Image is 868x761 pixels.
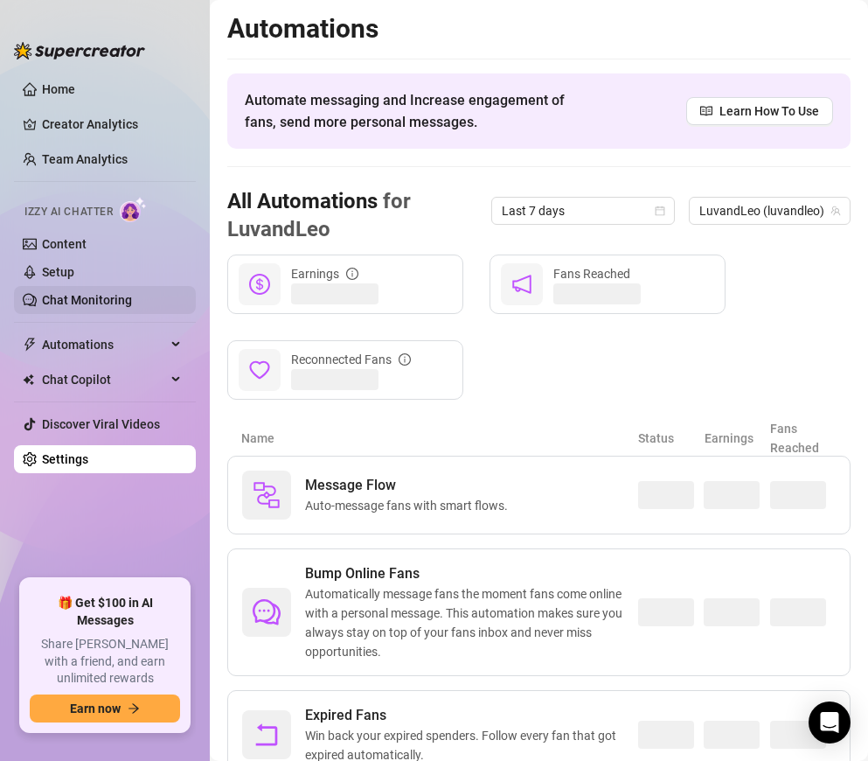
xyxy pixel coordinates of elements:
span: heart [249,360,270,380]
span: Last 7 days [502,198,664,224]
span: Izzy AI Chatter [24,204,113,220]
span: Auto-message fans with smart flows. [305,496,515,515]
span: Message Flow [305,475,515,496]
article: Status [638,429,705,448]
span: notification [511,274,532,295]
article: Earnings [705,429,771,448]
img: logo-BBDzfeDw.svg [14,42,145,59]
span: dollar [249,274,270,295]
a: Chat Monitoring [42,293,132,307]
span: info-circle [399,353,411,366]
a: Home [42,82,75,96]
img: AI Chatter [120,197,147,222]
span: info-circle [346,268,358,280]
span: team [830,206,841,216]
span: Share [PERSON_NAME] with a friend, and earn unlimited rewards [30,636,180,688]
div: Reconnected Fans [291,350,411,369]
span: rollback [253,721,281,749]
span: for LuvandLeo‍️ [227,189,411,241]
img: svg%3e [253,481,281,509]
div: Earnings [291,264,358,283]
span: Bump Online Fans [305,563,638,584]
a: Learn How To Use [686,97,833,125]
a: Creator Analytics [42,110,182,138]
span: Chat Copilot [42,366,166,394]
span: calendar [655,206,665,216]
article: Fans Reached [770,419,837,457]
span: 🎁 Get $100 in AI Messages [30,595,180,629]
span: Learn How To Use [719,101,819,121]
h3: All Automations [227,188,491,244]
span: LuvandLeo‍️ (luvandleo) [699,198,840,224]
h2: Automations [227,12,851,45]
img: Chat Copilot [23,374,34,386]
a: Team Analytics [42,152,128,166]
span: comment [253,598,281,626]
a: Setup [42,265,74,279]
span: Fans Reached [553,267,630,281]
span: thunderbolt [23,338,37,352]
a: Settings [42,452,88,466]
span: Automatically message fans the moment fans come online with a personal message. This automation m... [305,584,638,661]
a: Discover Viral Videos [42,417,160,431]
a: Content [42,237,87,251]
span: read [700,105,712,117]
span: Earn now [70,702,121,716]
span: Automations [42,331,166,359]
span: arrow-right [128,702,140,715]
button: Earn nowarrow-right [30,695,180,723]
article: Name [241,429,638,448]
span: Expired Fans [305,705,638,726]
div: Open Intercom Messenger [809,702,851,744]
span: Automate messaging and Increase engagement of fans, send more personal messages. [245,89,581,133]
